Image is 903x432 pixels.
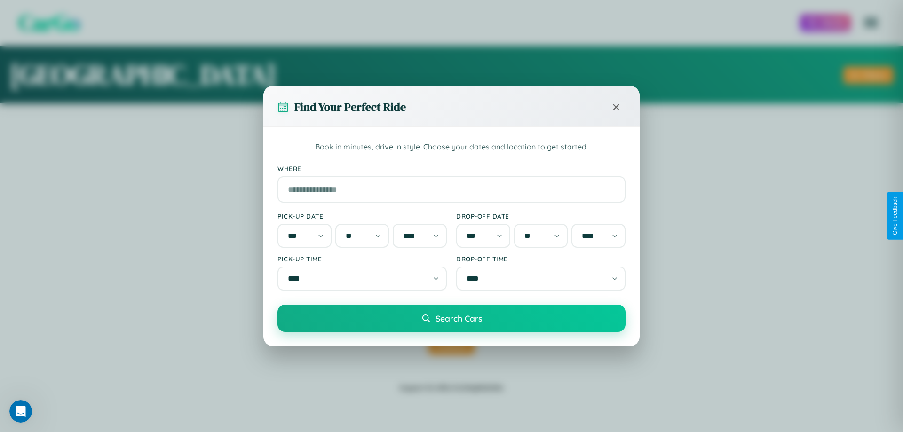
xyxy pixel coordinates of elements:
[294,99,406,115] h3: Find Your Perfect Ride
[277,165,626,173] label: Where
[277,141,626,153] p: Book in minutes, drive in style. Choose your dates and location to get started.
[436,313,482,323] span: Search Cars
[277,212,447,220] label: Pick-up Date
[456,255,626,263] label: Drop-off Time
[277,305,626,332] button: Search Cars
[277,255,447,263] label: Pick-up Time
[456,212,626,220] label: Drop-off Date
